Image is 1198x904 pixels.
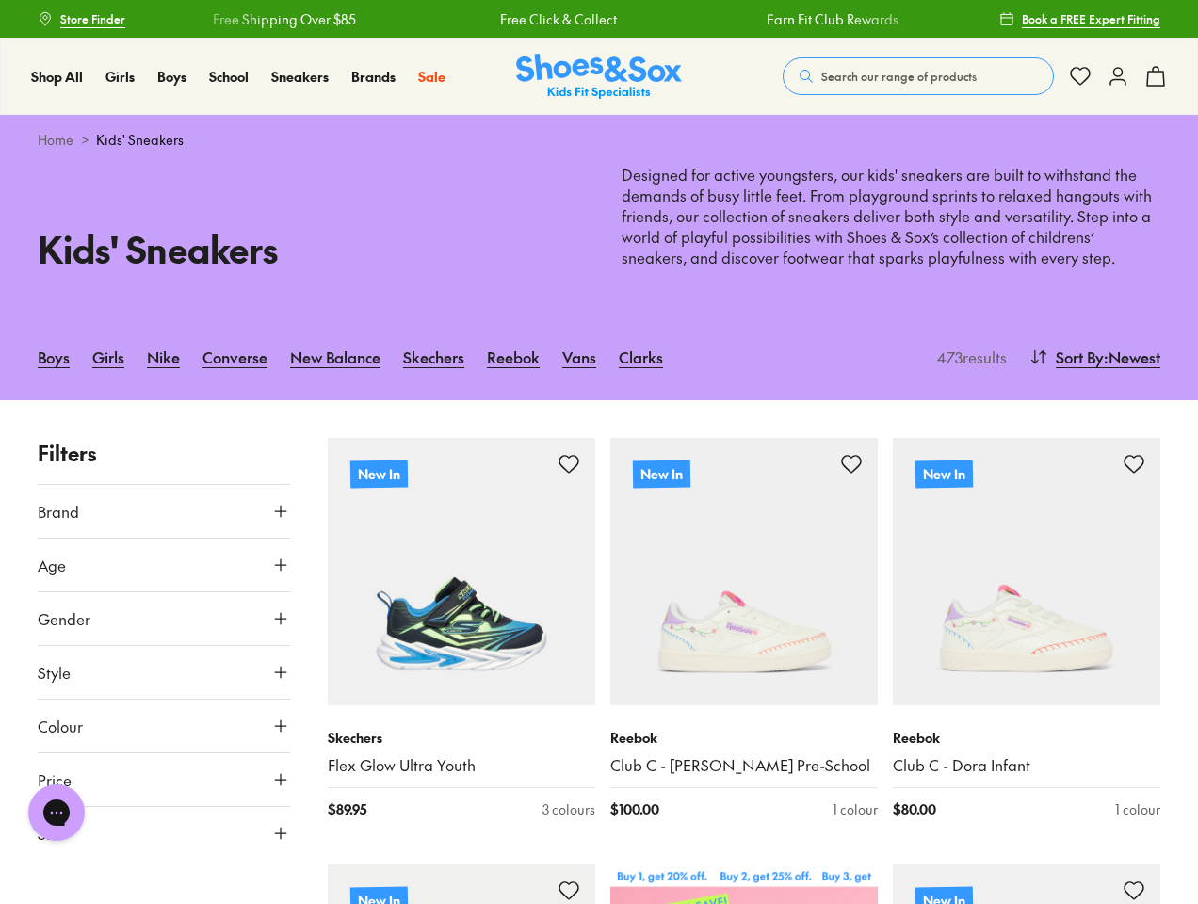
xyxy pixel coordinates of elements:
span: $ 89.95 [328,799,366,819]
span: $ 80.00 [893,799,936,819]
button: Colour [38,700,290,752]
img: SNS_Logo_Responsive.svg [516,54,682,100]
div: > [38,130,1160,150]
a: Girls [92,336,124,378]
a: Brands [351,67,396,87]
p: New In [350,460,408,488]
p: New In [633,460,690,488]
a: Boys [38,336,70,378]
span: Search our range of products [821,68,977,85]
span: Age [38,554,66,576]
span: Boys [157,67,186,86]
a: Clarks [619,336,663,378]
p: 473 results [930,346,1007,368]
a: Free Click & Collect [499,9,616,29]
span: Shop All [31,67,83,86]
span: Store Finder [60,10,125,27]
a: New In [328,438,595,705]
a: Shoes & Sox [516,54,682,100]
a: Book a FREE Expert Fitting [999,2,1160,36]
button: Size [38,807,290,860]
span: Girls [105,67,135,86]
span: Book a FREE Expert Fitting [1022,10,1160,27]
p: Filters [38,438,290,469]
button: Price [38,753,290,806]
a: Store Finder [38,2,125,36]
a: Boys [157,67,186,87]
a: Club C - [PERSON_NAME] Pre-School [610,755,878,776]
span: Kids' Sneakers [96,130,184,150]
a: New In [610,438,878,705]
p: Reebok [610,728,878,748]
button: Search our range of products [783,57,1054,95]
a: Flex Glow Ultra Youth [328,755,595,776]
a: Club C - Dora Infant [893,755,1160,776]
span: School [209,67,249,86]
div: 1 colour [1115,799,1160,819]
a: Converse [202,336,267,378]
span: Gender [38,607,90,630]
span: Sneakers [271,67,329,86]
button: Brand [38,485,290,538]
a: Earn Fit Club Rewards [766,9,898,29]
p: Designed for active youngsters, our kids' sneakers are built to withstand the demands of busy lit... [622,165,1160,268]
button: Sort By:Newest [1029,336,1160,378]
a: New In [893,438,1160,705]
a: Vans [562,336,596,378]
span: Price [38,768,72,791]
a: Nike [147,336,180,378]
a: Sneakers [271,67,329,87]
a: New Balance [290,336,380,378]
div: 1 colour [833,799,878,819]
span: Colour [38,715,83,737]
button: Style [38,646,290,699]
p: Skechers [328,728,595,748]
a: Shop All [31,67,83,87]
a: School [209,67,249,87]
a: Home [38,130,73,150]
span: Style [38,661,71,684]
a: Skechers [403,336,464,378]
p: Reebok [893,728,1160,748]
span: Brand [38,500,79,523]
span: Sort By [1056,346,1104,368]
a: Sale [418,67,445,87]
span: Sale [418,67,445,86]
a: Girls [105,67,135,87]
a: Free Shipping Over $85 [213,9,356,29]
a: Reebok [487,336,540,378]
h1: Kids' Sneakers [38,222,576,276]
button: Gender [38,592,290,645]
span: : Newest [1104,346,1160,368]
iframe: Gorgias live chat messenger [19,778,94,847]
span: Brands [351,67,396,86]
div: 3 colours [542,799,595,819]
p: New In [915,460,973,488]
span: $ 100.00 [610,799,659,819]
button: Age [38,539,290,591]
